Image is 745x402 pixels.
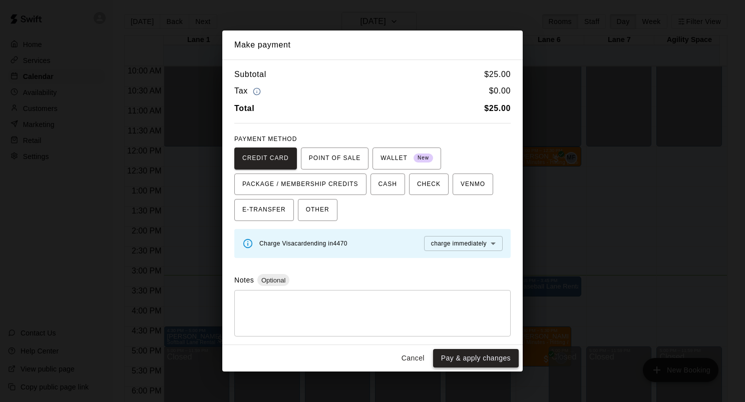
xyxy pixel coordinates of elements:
span: Optional [257,276,289,284]
span: E-TRANSFER [242,202,286,218]
button: CASH [370,173,405,195]
span: Charge Visa card ending in 4470 [259,240,347,247]
span: New [414,151,433,165]
button: PACKAGE / MEMBERSHIP CREDITS [234,173,366,195]
b: Total [234,104,254,112]
button: WALLET New [373,147,441,169]
span: CREDIT CARD [242,150,289,166]
button: CHECK [409,173,449,195]
h6: $ 0.00 [489,84,511,98]
span: CHECK [417,176,441,192]
span: WALLET [381,150,433,166]
span: OTHER [306,202,329,218]
span: CASH [379,176,397,192]
button: Cancel [397,349,429,367]
button: E-TRANSFER [234,199,294,221]
h2: Make payment [222,30,523,59]
span: charge immediately [431,240,487,247]
span: VENMO [461,176,485,192]
b: $ 25.00 [484,104,511,112]
span: PAYMENT METHOD [234,135,297,142]
span: POINT OF SALE [309,150,360,166]
button: VENMO [453,173,493,195]
h6: Tax [234,84,263,98]
button: OTHER [298,199,337,221]
span: PACKAGE / MEMBERSHIP CREDITS [242,176,358,192]
button: POINT OF SALE [301,147,368,169]
button: CREDIT CARD [234,147,297,169]
button: Pay & apply changes [433,349,519,367]
label: Notes [234,276,254,284]
h6: $ 25.00 [484,68,511,81]
h6: Subtotal [234,68,266,81]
